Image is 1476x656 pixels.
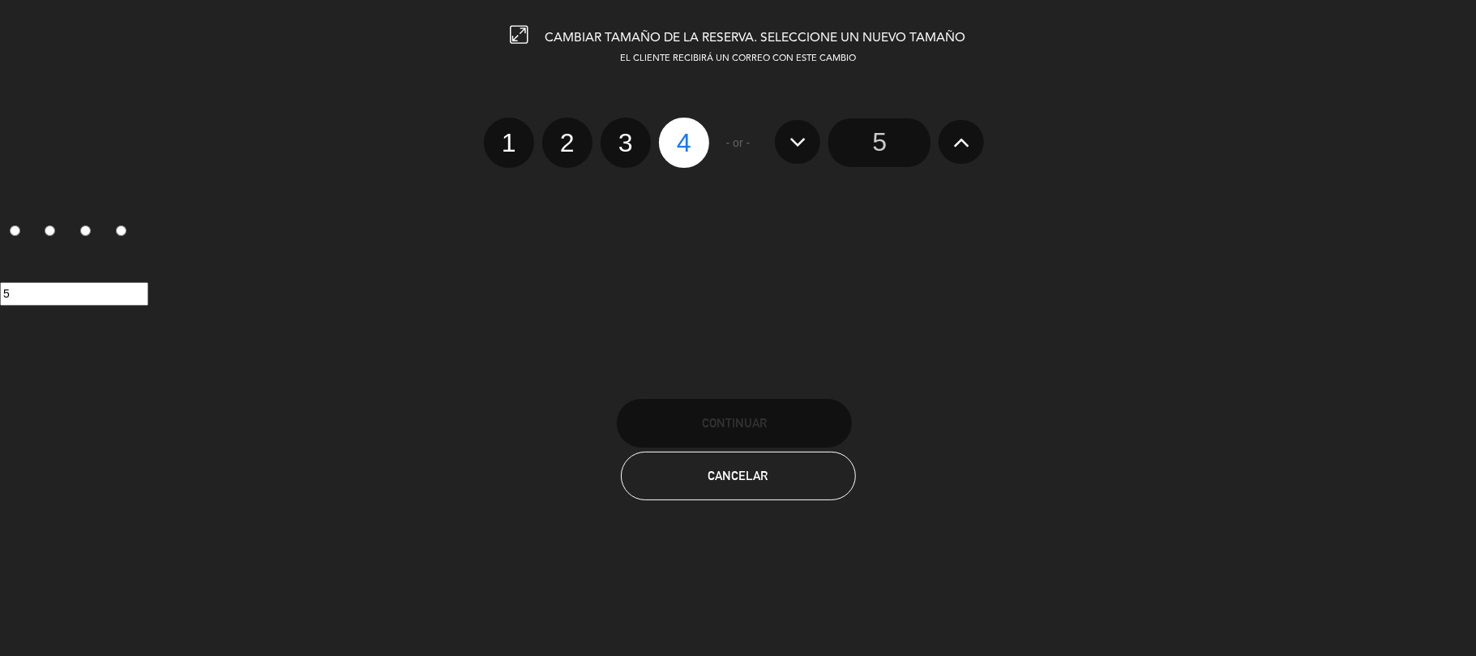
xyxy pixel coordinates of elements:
[659,118,709,168] label: 4
[116,225,126,236] input: 4
[545,32,966,45] span: CAMBIAR TAMAÑO DE LA RESERVA. SELECCIONE UN NUEVO TAMAÑO
[484,118,534,168] label: 1
[621,452,856,500] button: Cancelar
[45,225,55,236] input: 2
[708,469,768,482] span: Cancelar
[71,219,107,247] label: 3
[542,118,593,168] label: 2
[617,399,852,448] button: Continuar
[702,416,767,430] span: Continuar
[601,118,651,168] label: 3
[726,134,751,152] span: - or -
[80,225,91,236] input: 3
[10,225,20,236] input: 1
[620,54,856,63] span: EL CLIENTE RECIBIRÁ UN CORREO CON ESTE CAMBIO
[36,219,71,247] label: 2
[106,219,142,247] label: 4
